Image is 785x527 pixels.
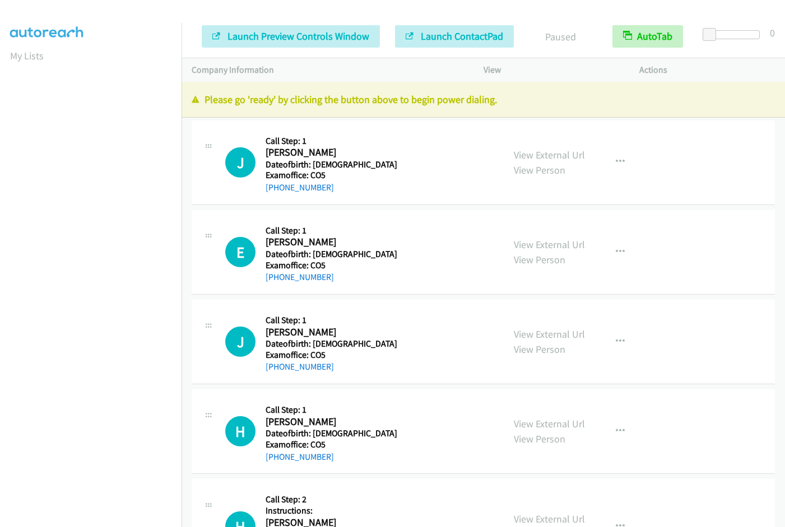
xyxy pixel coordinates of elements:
h5: Instructions: [266,505,397,516]
h5: Examoffice: CO5 [266,260,397,271]
div: The call is yet to be attempted [225,327,256,357]
a: [PHONE_NUMBER] [266,451,334,462]
h5: Examoffice: CO5 [266,349,397,361]
h2: [PERSON_NAME] [266,326,352,339]
div: The call is yet to be attempted [225,416,256,446]
span: Launch ContactPad [421,30,503,43]
h5: Dateofbirth: [DEMOGRAPHIC_DATA] [266,428,397,439]
button: AutoTab [612,25,683,48]
h2: [PERSON_NAME] [266,416,352,428]
h2: [PERSON_NAME] [266,236,352,249]
a: View Person [514,432,565,445]
h2: [PERSON_NAME] [266,146,352,159]
h1: E [225,237,256,267]
div: 0 [770,25,775,40]
div: Delay between calls (in seconds) [708,30,760,39]
a: [PHONE_NUMBER] [266,361,334,372]
h5: Call Step: 1 [266,315,397,326]
h5: Examoffice: CO5 [266,439,397,450]
a: View Person [514,164,565,176]
a: View Person [514,253,565,266]
button: Launch Preview Controls Window [202,25,380,48]
a: [PHONE_NUMBER] [266,182,334,193]
h1: J [225,147,256,178]
div: The call is yet to be attempted [225,147,256,178]
p: Please go 'ready' by clicking the button above to begin power dialing. [192,92,775,107]
a: View External Url [514,148,585,161]
button: Launch ContactPad [395,25,514,48]
h5: Call Step: 2 [266,494,397,505]
h1: H [225,416,256,446]
p: Company Information [192,63,463,77]
h5: Dateofbirth: [DEMOGRAPHIC_DATA] [266,159,397,170]
a: [PHONE_NUMBER] [266,272,334,282]
a: View External Url [514,512,585,525]
a: View Person [514,343,565,356]
h5: Dateofbirth: [DEMOGRAPHIC_DATA] [266,249,397,260]
p: Actions [639,63,775,77]
h5: Examoffice: CO5 [266,170,397,181]
a: View External Url [514,417,585,430]
h5: Call Step: 1 [266,136,397,147]
h5: Call Step: 1 [266,404,397,416]
h5: Dateofbirth: [DEMOGRAPHIC_DATA] [266,338,397,349]
span: Launch Preview Controls Window [227,30,369,43]
p: Paused [529,29,592,44]
h5: Call Step: 1 [266,225,397,236]
p: View [484,63,619,77]
h1: J [225,327,256,357]
div: The call is yet to be attempted [225,237,256,267]
a: View External Url [514,238,585,251]
a: View External Url [514,328,585,341]
a: My Lists [10,49,44,62]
